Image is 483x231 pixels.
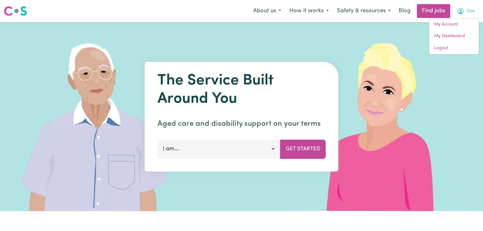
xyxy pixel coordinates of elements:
[157,140,281,159] button: I am...
[395,4,414,18] a: Blog
[285,4,333,18] button: How it works
[157,118,326,130] p: Aged care and disability support on your terms
[429,18,479,55] div: My Account
[280,140,326,159] button: Get Started
[429,19,479,31] a: My Account
[467,8,475,15] span: Don
[429,42,479,54] a: Logout
[4,4,27,18] a: Careseekers logo
[417,4,450,18] a: Find jobs
[429,30,479,42] a: My Dashboard
[333,4,395,18] button: Safety & resources
[453,4,479,18] button: My Account
[157,72,326,108] h1: The Service Built Around You
[4,5,27,17] img: Careseekers logo
[249,4,285,18] button: About us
